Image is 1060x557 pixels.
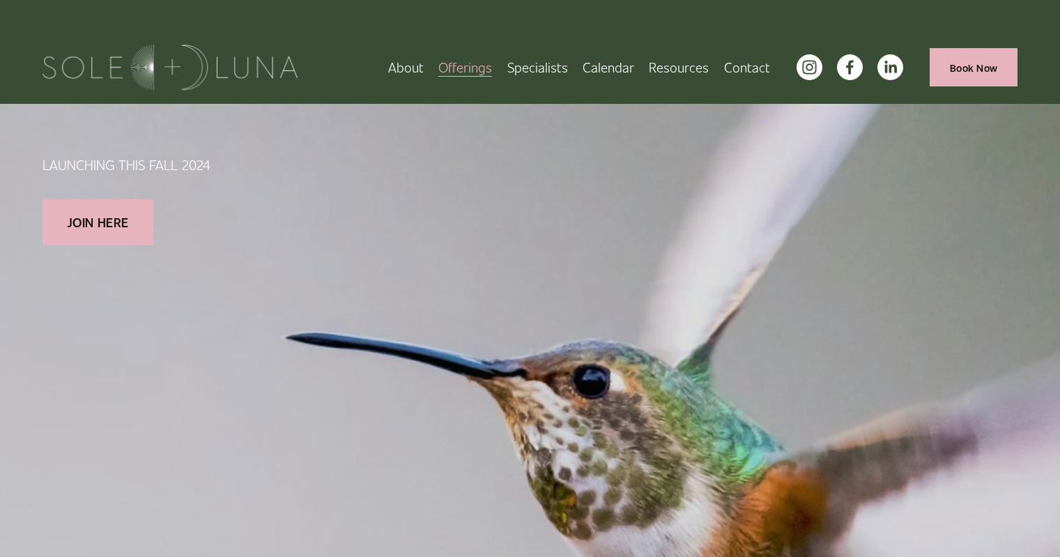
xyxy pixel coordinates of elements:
[877,54,903,80] a: LinkedIn
[43,154,774,176] p: LAUNCHING THIS FALL 2024
[43,45,298,90] img: Sole + Luna
[649,56,709,78] span: Resources
[388,55,424,79] a: About
[837,54,863,80] a: facebook-unauth
[649,55,709,79] a: folder dropdown
[438,56,492,78] span: Offerings
[438,55,492,79] a: folder dropdown
[797,54,822,80] a: instagram-unauth
[507,55,568,79] a: Specialists
[583,55,634,79] a: Calendar
[43,199,153,245] a: JOIN HERE
[724,55,770,79] a: Contact
[930,48,1017,86] a: Book Now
